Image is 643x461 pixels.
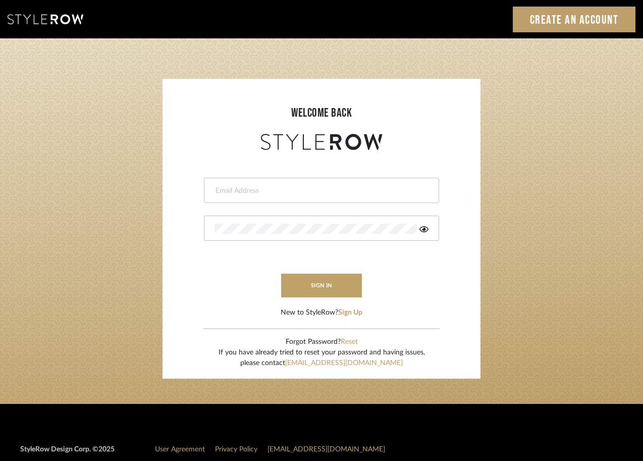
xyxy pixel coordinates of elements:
button: Reset [341,337,358,347]
a: Create an Account [513,7,636,32]
div: welcome back [173,104,470,122]
div: If you have already tried to reset your password and having issues, please contact [219,347,425,369]
button: sign in [281,274,362,297]
input: Email Address [215,186,426,196]
a: User Agreement [155,446,205,453]
button: Sign Up [338,308,362,318]
a: [EMAIL_ADDRESS][DOMAIN_NAME] [285,360,403,367]
div: Forgot Password? [219,337,425,347]
a: Privacy Policy [215,446,257,453]
div: New to StyleRow? [281,308,362,318]
a: [EMAIL_ADDRESS][DOMAIN_NAME] [267,446,385,453]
